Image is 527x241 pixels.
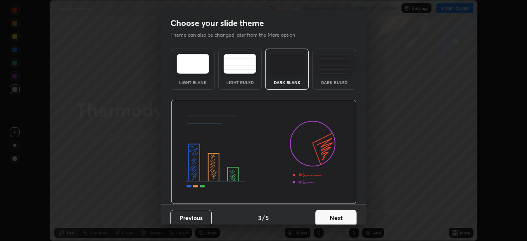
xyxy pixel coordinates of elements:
p: Theme can also be changed later from the More option [170,31,304,39]
div: Light Ruled [224,80,257,84]
div: Light Blank [176,80,209,84]
img: lightRuledTheme.5fabf969.svg [224,54,256,74]
img: darkRuledTheme.de295e13.svg [318,54,350,74]
div: Dark Ruled [318,80,351,84]
img: darkTheme.f0cc69e5.svg [271,54,303,74]
h4: 5 [266,213,269,222]
button: Previous [170,210,212,226]
img: lightTheme.e5ed3b09.svg [177,54,209,74]
button: Next [315,210,357,226]
h2: Choose your slide theme [170,18,264,28]
h4: / [262,213,265,222]
h4: 3 [258,213,261,222]
img: darkThemeBanner.d06ce4a2.svg [171,100,357,204]
div: Dark Blank [270,80,303,84]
